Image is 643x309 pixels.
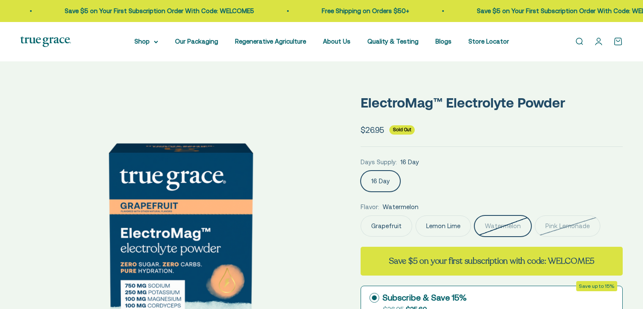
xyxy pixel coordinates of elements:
[134,36,158,47] summary: Shop
[235,38,306,45] a: Regenerative Agriculture
[361,157,397,167] legend: Days Supply:
[323,38,350,45] a: About Us
[175,38,218,45] a: Our Packaging
[361,202,379,212] legend: Flavor:
[361,92,623,113] p: ElectroMag™ Electrolyte Powder
[400,157,419,167] span: 16 Day
[367,38,419,45] a: Quality & Testing
[389,255,594,267] strong: Save $5 on your first subscription with code: WELCOME5
[383,202,419,212] span: Watermelon
[63,6,253,16] p: Save $5 on Your First Subscription Order With Code: WELCOME5
[435,38,451,45] a: Blogs
[468,38,509,45] a: Store Locator
[361,124,384,136] sale-price: $26.95
[389,125,415,135] sold-out-badge: Sold Out
[320,7,408,14] a: Free Shipping on Orders $50+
